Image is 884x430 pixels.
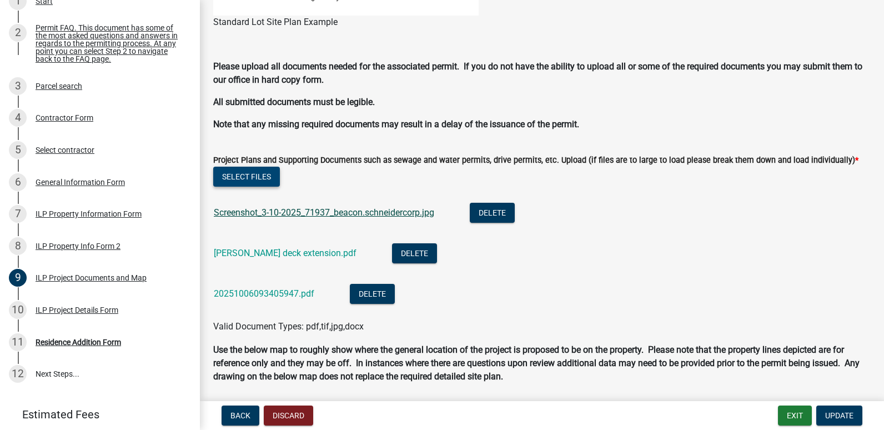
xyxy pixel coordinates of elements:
[825,411,853,420] span: Update
[36,114,93,122] div: Contractor Form
[36,210,142,218] div: ILP Property Information Form
[36,306,118,314] div: ILP Project Details Form
[9,301,27,319] div: 10
[36,82,82,90] div: Parcel search
[9,237,27,255] div: 8
[230,411,250,420] span: Back
[213,119,579,129] strong: Note that any missing required documents may result in a delay of the issuance of the permit.
[9,403,182,426] a: Estimated Fees
[213,61,862,85] strong: Please upload all documents needed for the associated permit. If you do not have the ability to u...
[9,365,27,383] div: 12
[214,248,356,258] a: [PERSON_NAME] deck extension.pdf
[392,248,437,259] wm-modal-confirm: Delete Document
[214,288,314,299] a: 20251006093405947.pdf
[350,289,395,299] wm-modal-confirm: Delete Document
[470,203,515,223] button: Delete
[36,274,147,282] div: ILP Project Documents and Map
[9,141,27,159] div: 5
[222,406,259,426] button: Back
[9,77,27,95] div: 3
[213,321,364,332] span: Valid Document Types: pdf,tif,jpg,docx
[350,284,395,304] button: Delete
[213,16,871,29] figcaption: Standard Lot Site Plan Example
[264,406,313,426] button: Discard
[9,333,27,351] div: 11
[470,208,515,218] wm-modal-confirm: Delete Document
[213,157,858,164] label: Project Plans and Supporting Documents such as sewage and water permits, drive permits, etc. Uplo...
[213,97,375,107] strong: All submitted documents must be legible.
[36,242,120,250] div: ILP Property Info Form 2
[36,338,121,346] div: Residence Addition Form
[36,178,125,186] div: General Information Form
[213,167,280,187] button: Select files
[9,205,27,223] div: 7
[214,207,434,218] a: Screenshot_3-10-2025_71937_beacon.schneidercorp.jpg
[392,243,437,263] button: Delete
[9,24,27,42] div: 2
[778,406,812,426] button: Exit
[816,406,862,426] button: Update
[213,344,860,382] strong: Use the below map to roughly show where the general location of the project is proposed to be on ...
[9,173,27,191] div: 6
[9,109,27,127] div: 4
[36,24,182,63] div: Permit FAQ. This document has some of the most asked questions and answers in regards to the perm...
[36,146,94,154] div: Select contractor
[9,269,27,287] div: 9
